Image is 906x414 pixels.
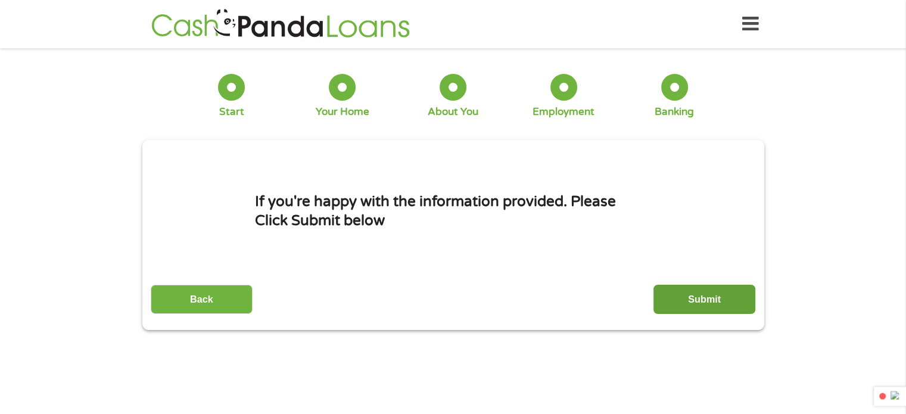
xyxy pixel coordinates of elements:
[148,7,413,41] img: GetLoanNow Logo
[655,105,694,119] div: Banking
[653,285,755,314] input: Submit
[219,105,244,119] div: Start
[428,105,478,119] div: About You
[316,105,369,119] div: Your Home
[255,192,652,230] h1: If you're happy with the information provided. Please Click Submit below
[151,285,253,314] input: Back
[533,105,594,119] div: Employment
